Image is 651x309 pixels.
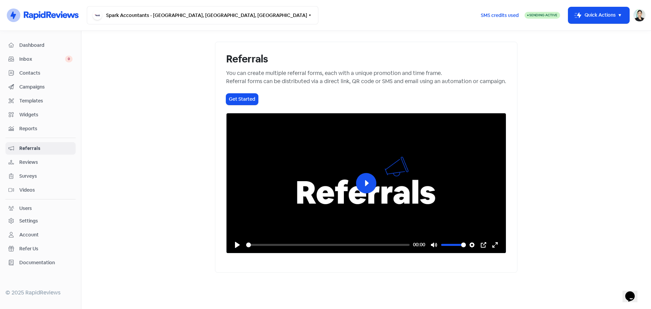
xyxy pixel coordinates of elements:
a: Contacts [5,67,76,79]
span: Inbox [19,56,65,63]
span: Campaigns [19,83,73,91]
iframe: chat widget [623,282,644,302]
span: Refer Us [19,245,73,252]
div: You can create multiple referral forms, each with a unique promotion and time frame. Referral for... [226,69,506,85]
div: Current time [413,241,425,249]
a: Campaigns [5,81,76,93]
a: Reviews [5,156,76,169]
button: Quick Actions [568,7,629,23]
button: Spark Accountants - [GEOGRAPHIC_DATA], [GEOGRAPHIC_DATA], [GEOGRAPHIC_DATA] [87,6,318,24]
button: Get Started [226,94,258,105]
div: Settings [19,217,38,225]
img: User [633,9,646,21]
a: Widgets [5,109,76,121]
span: Widgets [19,111,73,118]
a: Surveys [5,170,76,182]
h1: Referrals [226,53,506,65]
a: Settings [5,215,76,227]
a: Sending Active [525,11,560,19]
a: SMS credits used [475,11,525,18]
span: Videos [19,187,73,194]
a: Users [5,202,76,215]
span: 0 [65,56,73,62]
a: Inbox 0 [5,53,76,65]
input: Seek [246,242,410,248]
div: Users [19,205,32,212]
span: Templates [19,97,73,104]
button: Play [356,173,376,193]
a: Refer Us [5,243,76,255]
a: Referrals [5,142,76,155]
button: Play [232,239,243,250]
span: SMS credits used [481,12,519,19]
a: Documentation [5,256,76,269]
a: Templates [5,95,76,107]
span: Documentation [19,259,73,266]
span: Dashboard [19,42,73,49]
div: © 2025 RapidReviews [5,289,76,297]
span: Sending Active [529,13,557,17]
span: Reports [19,125,73,132]
span: Reviews [19,159,73,166]
a: Dashboard [5,39,76,52]
input: Volume [441,242,466,248]
div: Account [19,231,39,238]
a: Reports [5,122,76,135]
span: Referrals [19,145,73,152]
span: Surveys [19,173,73,180]
span: Contacts [19,70,73,77]
a: Account [5,229,76,241]
a: Videos [5,184,76,196]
